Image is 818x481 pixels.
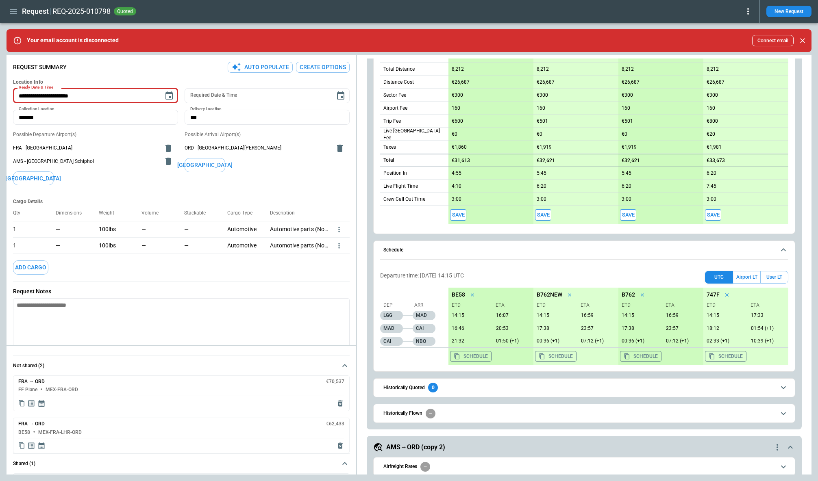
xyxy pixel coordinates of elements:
label: Delivery Location [190,106,222,112]
span: Display detailed quote content [27,399,35,407]
p: 09/01/25 [533,312,574,318]
p: Cargo Type [227,210,259,216]
span: Copy quote content [18,399,25,407]
p: ETD [622,302,659,309]
button: [GEOGRAPHIC_DATA] [13,171,54,186]
button: [GEOGRAPHIC_DATA] [185,158,225,172]
div: Automotive [227,221,270,237]
div: Automotive parts (Non DG) [270,221,335,237]
p: Sector Fee [383,92,406,99]
p: 6:20 [707,170,716,176]
p: 4:10 [452,183,461,189]
p: €20 [707,131,715,137]
p: €1,919 [622,144,637,150]
button: Auto Populate [228,62,293,73]
h6: €62,433 [326,421,344,427]
span: FRA - [GEOGRAPHIC_DATA] [13,145,159,152]
p: Taxes [383,144,396,151]
p: 3:00 [707,196,716,202]
p: MAD [413,311,435,320]
p: — [56,226,92,233]
h2: REQ-2025-010798 [52,6,111,16]
p: Description [270,210,301,216]
button: more [335,242,343,250]
p: €300 [622,92,633,98]
button: Airport LT [733,271,760,284]
button: Copy the aircraft schedule to your clipboard [620,351,661,362]
p: €501 [622,118,633,124]
p: €501 [537,118,548,124]
p: 09/01/25 [663,325,704,331]
span: Save this aircraft quote and copy details to clipboard [620,209,636,221]
button: Copy the aircraft schedule to your clipboard [705,351,746,362]
p: Distance Cost [383,79,414,86]
p: 1 [13,226,16,233]
span: quoted [115,9,135,14]
h5: AMS→ORD (copy 2) [386,443,445,452]
div: Schedule [380,264,788,368]
p: ETA [747,302,785,309]
p: €300 [707,92,718,98]
p: Trip Fee [383,118,401,125]
p: €1,860 [452,144,467,150]
button: Not shared (2) [13,356,350,375]
span: Save this aircraft quote and copy details to clipboard [535,209,551,221]
h6: Historically Flown [383,411,422,416]
div: quote-option-actions [772,442,782,452]
p: €0 [537,131,542,137]
p: 6:20 [622,183,631,189]
p: CAI [413,324,435,333]
p: €1,919 [537,144,552,150]
button: more [335,225,343,234]
h6: MEX-FRA-ORD [46,387,78,392]
p: €26,687 [537,79,555,85]
p: 100lbs [99,242,116,249]
p: Possible Departure Airport(s) [13,131,178,138]
button: Shared (1) [13,454,350,473]
p: Live Flight Time [383,183,418,190]
p: €1,981 [707,144,722,150]
p: ETA [577,302,615,309]
p: 09/01/25 [618,325,659,331]
p: 09/01/25 [703,325,744,331]
button: Airfreight Rates [380,457,788,476]
p: 09/01/25 [748,312,789,318]
p: 09/01/25 [493,312,534,318]
p: — [184,242,189,249]
p: 160 [622,105,630,111]
p: Departure time: [DATE] 14:15 UTC [380,272,464,279]
span: Delete quote [336,399,344,407]
h6: Historically Quoted [383,385,425,390]
div: 0 [428,383,438,392]
p: 09/01/25 [578,312,619,318]
p: 8,212 [622,66,634,72]
p: 8,212 [452,66,464,72]
p: €800 [707,118,718,124]
p: 09/01/25 [448,325,489,331]
button: Save [535,209,551,221]
p: ETD [452,302,489,309]
button: Choose date, selected date is Sep 1, 2025 [161,88,177,104]
p: Dimensions [56,210,88,216]
span: Save this aircraft quote and copy details to clipboard [705,209,721,221]
button: User LT [760,271,788,284]
p: NBO [413,337,435,346]
p: 3:00 [537,196,546,202]
h6: FRA → ORD [18,379,45,384]
h6: Shared (1) [13,461,35,466]
p: Qty [13,210,27,216]
span: ORD - [GEOGRAPHIC_DATA][PERSON_NAME] [185,145,330,152]
p: 09/02/25 [748,325,789,331]
p: 5:45 [622,170,631,176]
button: Save [705,209,721,221]
p: ETD [707,302,744,309]
span: Display quote schedule [37,442,46,450]
p: 09/01/25 [663,312,704,318]
h6: MEX-FRA-LHR-ORD [38,430,82,435]
p: 160 [537,105,545,111]
div: scrollable content [448,288,788,365]
p: Automotive parts (Non DG) [270,242,329,249]
button: Save [620,209,636,221]
p: — [184,226,189,233]
p: BE58 [452,291,465,298]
